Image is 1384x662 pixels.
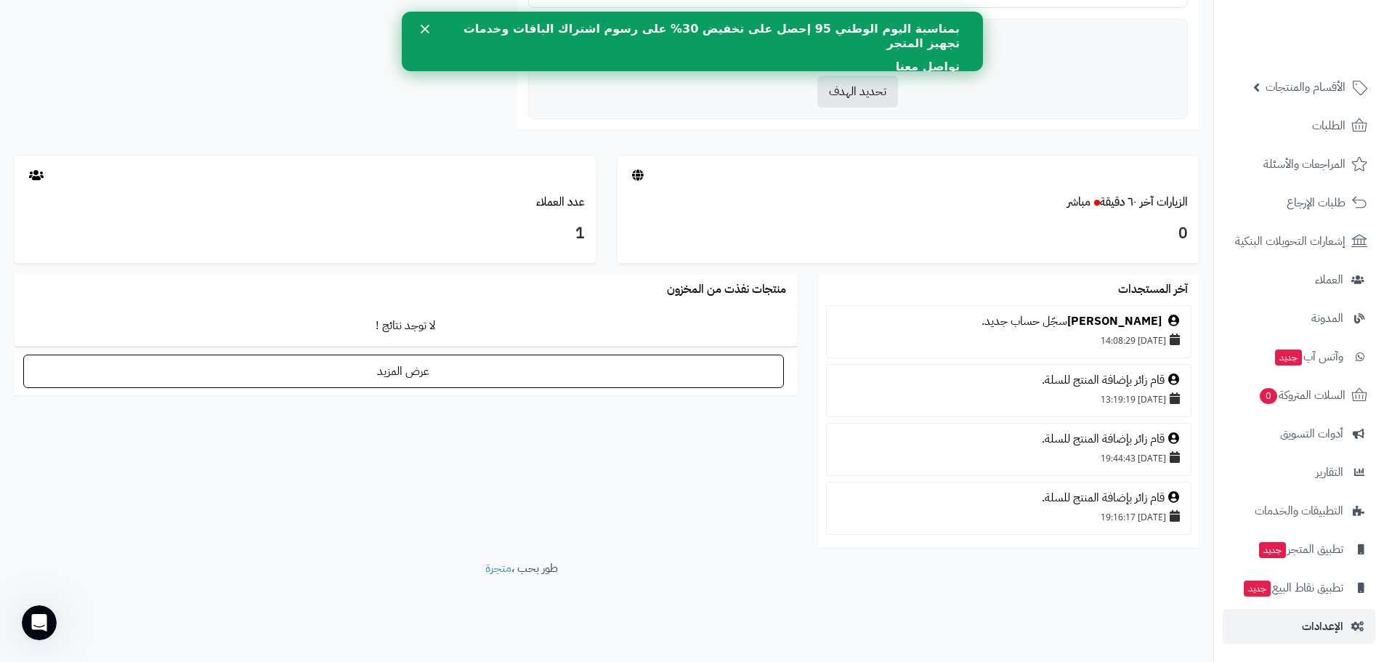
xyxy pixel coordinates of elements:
[1223,609,1375,644] a: الإعدادات
[1285,11,1370,41] img: logo-2.png
[1223,416,1375,451] a: أدوات التسويق
[485,560,511,577] a: متجرة
[1302,616,1343,637] span: الإعدادات
[834,431,1183,448] div: قام زائر بإضافة المنتج للسلة.
[1259,542,1286,558] span: جديد
[1067,193,1090,211] small: مباشر
[834,372,1183,389] div: قام زائر بإضافة المنتج للسلة.
[1235,231,1345,251] span: إشعارات التحويلات البنكية
[1274,347,1343,367] span: وآتس آب
[1266,77,1345,97] span: الأقسام والمنتجات
[1280,424,1343,444] span: أدوات التسويق
[834,313,1183,330] div: سجّل حساب جديد.
[536,193,585,211] a: عدد العملاء
[1223,147,1375,182] a: المراجعات والأسئلة
[1312,116,1345,136] span: الطلبات
[1258,539,1343,560] span: تطبيق المتجر
[1223,224,1375,259] a: إشعارات التحويلات البنكية
[1311,308,1343,328] span: المدونة
[25,222,585,246] h3: 1
[13,13,28,22] div: إغلاق
[834,490,1183,506] div: قام زائر بإضافة المنتج للسلة.
[1223,378,1375,413] a: السلات المتروكة0
[1263,154,1345,174] span: المراجعات والأسئلة
[1223,262,1375,297] a: العملاء
[1259,388,1277,405] span: 0
[1118,283,1188,296] h3: آخر المستجدات
[817,76,898,108] button: تحديد الهدف
[1315,270,1343,290] span: العملاء
[1067,312,1162,330] a: [PERSON_NAME]
[1223,185,1375,220] a: طلبات الإرجاع
[402,12,983,71] iframe: Intercom live chat لافتة
[1223,301,1375,336] a: المدونة
[1275,350,1302,366] span: جديد
[834,506,1183,527] div: [DATE] 19:16:17
[628,222,1188,246] h3: 0
[1287,193,1345,213] span: طلبات الإرجاع
[1223,570,1375,605] a: تطبيق نقاط البيعجديد
[1223,339,1375,374] a: وآتس آبجديد
[1067,193,1188,211] a: الزيارات آخر ٦٠ دقيقةمباشر
[1223,455,1375,490] a: التقارير
[494,48,558,64] a: تواصل معنا
[1258,385,1345,405] span: السلات المتروكة
[1242,578,1343,598] span: تطبيق نقاط البيع
[834,330,1183,350] div: [DATE] 14:08:29
[1223,108,1375,143] a: الطلبات
[1316,462,1343,483] span: التقارير
[1255,501,1343,521] span: التطبيقات والخدمات
[834,448,1183,468] div: [DATE] 19:44:43
[1223,532,1375,567] a: تطبيق المتجرجديد
[22,605,57,640] iframe: Intercom live chat
[1223,493,1375,528] a: التطبيقات والخدمات
[834,389,1183,409] div: [DATE] 13:19:19
[15,306,797,346] td: لا توجد نتائج !
[667,283,786,296] h3: منتجات نفذت من المخزون
[23,355,784,388] a: عرض المزيد
[1244,581,1271,597] span: جديد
